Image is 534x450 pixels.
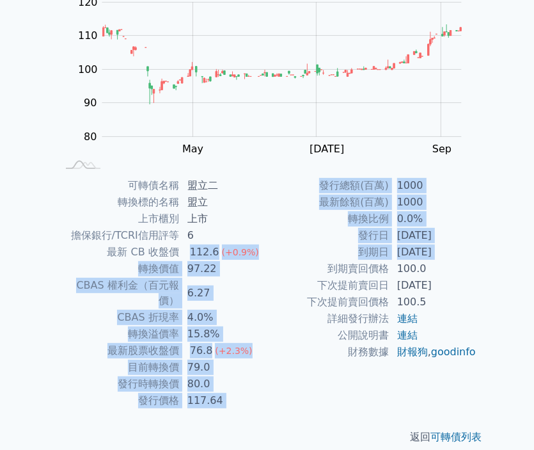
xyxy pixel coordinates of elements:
td: 最新股票收盤價 [58,342,180,359]
td: 發行日 [267,227,389,244]
td: 發行時轉換價 [58,376,180,392]
a: 財報狗 [397,346,428,358]
td: 6 [180,227,267,244]
td: [DATE] [389,277,477,294]
div: 112.6 [187,245,222,260]
td: 4.0% [180,309,267,326]
div: 76.8 [187,343,216,358]
td: 1000 [389,194,477,211]
td: 0.0% [389,211,477,227]
td: , [389,344,477,360]
td: [DATE] [389,227,477,244]
div: 聊天小工具 [470,389,534,450]
tspan: May [182,143,203,155]
tspan: 80 [84,130,97,142]
td: 97.22 [180,261,267,277]
td: 上市櫃別 [58,211,180,227]
td: 盟立 [180,194,267,211]
p: 返回 [42,430,492,445]
td: 100.0 [389,261,477,277]
td: 財務數據 [267,344,389,360]
td: 15.8% [180,326,267,342]
td: 可轉債名稱 [58,177,180,194]
td: 公開說明書 [267,327,389,344]
tspan: 100 [78,63,98,75]
span: (+0.9%) [222,247,259,257]
td: 到期賣回價格 [267,261,389,277]
td: 發行價格 [58,392,180,409]
td: 下次提前賣回價格 [267,294,389,310]
a: goodinfo [431,346,476,358]
tspan: Sep [432,143,452,155]
td: CBAS 權利金（百元報價） [58,277,180,309]
tspan: 90 [84,97,97,109]
td: 轉換價值 [58,261,180,277]
td: 擔保銀行/TCRI信用評等 [58,227,180,244]
a: 連結 [397,329,418,341]
td: 上市 [180,211,267,227]
td: 下次提前賣回日 [267,277,389,294]
td: 1000 [389,177,477,194]
a: 連結 [397,312,418,325]
a: 可轉債列表 [431,431,482,443]
td: 轉換比例 [267,211,389,227]
iframe: Chat Widget [470,389,534,450]
td: 最新 CB 收盤價 [58,244,180,261]
tspan: 110 [78,29,98,42]
td: 79.0 [180,359,267,376]
td: 到期日 [267,244,389,261]
td: 目前轉換價 [58,359,180,376]
td: CBAS 折現率 [58,309,180,326]
td: 盟立二 [180,177,267,194]
tspan: [DATE] [310,143,344,155]
td: 117.64 [180,392,267,409]
td: 詳細發行辦法 [267,310,389,327]
td: 轉換溢價率 [58,326,180,342]
td: 發行總額(百萬) [267,177,389,194]
td: [DATE] [389,244,477,261]
td: 6.27 [180,277,267,309]
td: 100.5 [389,294,477,310]
td: 最新餘額(百萬) [267,194,389,211]
td: 80.0 [180,376,267,392]
td: 轉換標的名稱 [58,194,180,211]
span: (+2.3%) [215,346,252,356]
